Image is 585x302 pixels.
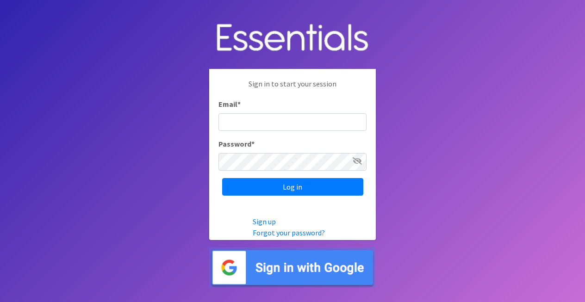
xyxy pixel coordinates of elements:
label: Password [218,138,255,149]
input: Log in [222,178,363,196]
abbr: required [251,139,255,148]
abbr: required [237,99,241,109]
img: Sign in with Google [209,247,376,288]
a: Forgot your password? [253,228,325,237]
a: Sign up [253,217,276,226]
label: Email [218,99,241,110]
p: Sign in to start your session [218,78,367,99]
img: Human Essentials [209,14,376,62]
